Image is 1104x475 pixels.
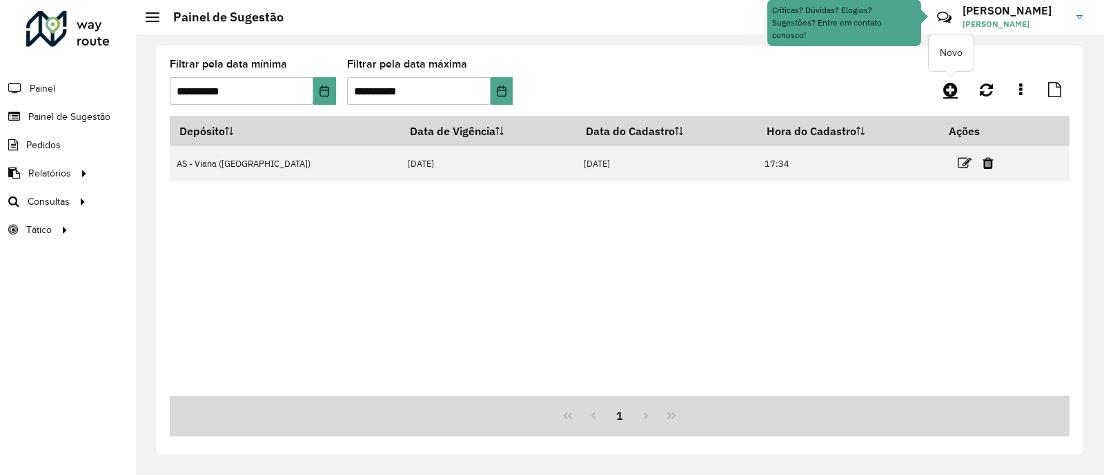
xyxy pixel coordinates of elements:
th: Ações [940,117,1023,145]
a: Editar [958,154,972,172]
th: Depósito [170,117,400,146]
label: Filtrar pela data mínima [170,56,287,72]
td: 17:34 [758,146,940,181]
h2: Painel de Sugestão [159,10,284,25]
button: Choose Date [313,77,335,105]
th: Hora do Cadastro [758,117,940,146]
td: [DATE] [400,146,576,181]
button: Choose Date [491,77,513,105]
span: Tático [26,223,52,237]
button: 1 [607,403,633,429]
span: Relatórios [28,166,71,181]
div: Novo [929,34,974,71]
td: [DATE] [576,146,758,181]
a: Excluir [983,154,994,172]
span: Painel [30,81,55,96]
span: Painel de Sugestão [28,110,110,124]
th: Data de Vigência [400,117,576,146]
label: Filtrar pela data máxima [347,56,467,72]
span: Consultas [28,194,70,209]
td: AS - Viana ([GEOGRAPHIC_DATA]) [170,146,400,181]
h3: [PERSON_NAME] [963,4,1066,17]
span: [PERSON_NAME] [963,18,1066,30]
span: Pedidos [26,138,61,152]
a: Contato Rápido [929,3,959,32]
div: Críticas? Dúvidas? Elogios? Sugestões? Entre em contato conosco! [772,4,916,41]
th: Data do Cadastro [576,117,758,146]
